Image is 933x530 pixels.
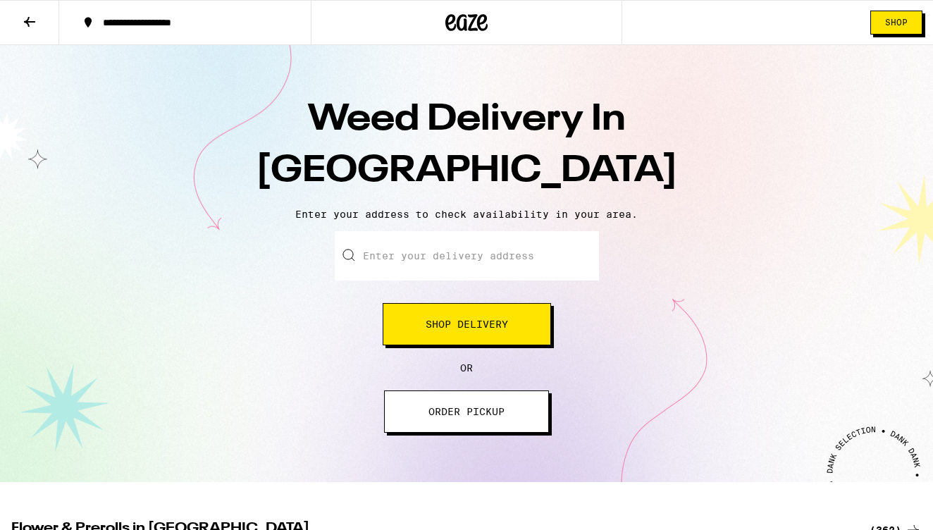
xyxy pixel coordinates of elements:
input: Enter your delivery address [335,231,599,281]
p: Enter your address to check availability in your area. [14,209,919,220]
span: ORDER PICKUP [428,407,505,417]
h1: Weed Delivery In [220,94,713,197]
span: OR [460,362,473,374]
span: Shop Delivery [426,319,508,329]
span: [GEOGRAPHIC_DATA] [256,153,678,190]
button: Shop Delivery [383,303,551,345]
span: Shop [885,18,908,27]
button: Shop [870,11,922,35]
button: ORDER PICKUP [384,390,549,433]
a: Shop [860,11,933,35]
